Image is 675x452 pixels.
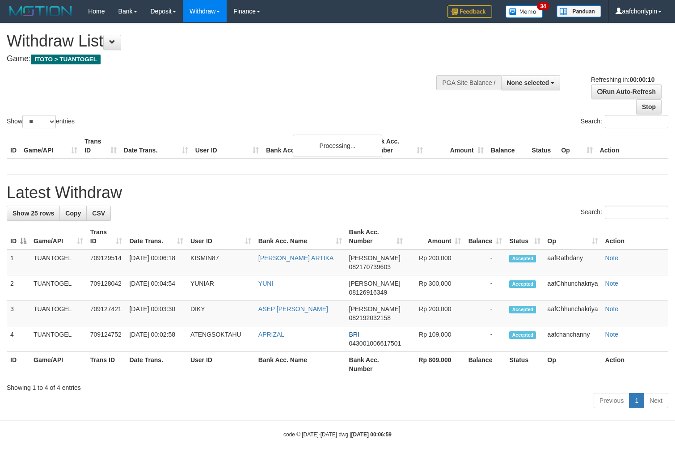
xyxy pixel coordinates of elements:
th: Bank Acc. Number: activate to sort column ascending [346,224,406,249]
th: Bank Acc. Name [262,133,366,159]
th: Status [528,133,558,159]
th: Game/API [20,133,81,159]
span: Copy [65,210,81,217]
th: Action [596,133,668,159]
a: [PERSON_NAME] ARTIKA [258,254,334,262]
th: User ID [192,133,263,159]
span: Copy 08126916349 to clipboard [349,289,388,296]
a: Note [605,331,619,338]
span: Show 25 rows [13,210,54,217]
td: Rp 200,000 [406,249,465,275]
span: [PERSON_NAME] [349,305,401,313]
span: Copy 082170739603 to clipboard [349,263,391,270]
a: ASEP [PERSON_NAME] [258,305,328,313]
input: Search: [605,206,668,219]
h1: Latest Withdraw [7,184,668,202]
td: [DATE] 00:03:30 [126,301,186,326]
th: User ID: activate to sort column ascending [187,224,255,249]
td: DIKY [187,301,255,326]
th: Date Trans. [126,352,186,377]
span: [PERSON_NAME] [349,280,401,287]
th: Bank Acc. Name [255,352,346,377]
td: TUANTOGEL [30,326,87,352]
div: Showing 1 to 4 of 4 entries [7,380,668,392]
h4: Game: [7,55,441,63]
span: 34 [537,2,549,10]
span: None selected [507,79,549,86]
td: TUANTOGEL [30,301,87,326]
a: Note [605,305,619,313]
a: Stop [636,99,662,114]
strong: 00:00:10 [629,76,654,83]
th: Game/API: activate to sort column ascending [30,224,87,249]
a: APRIZAL [258,331,284,338]
td: [DATE] 00:04:54 [126,275,186,301]
div: Processing... [293,135,382,157]
th: Balance [464,352,506,377]
img: Button%20Memo.svg [506,5,543,18]
td: 709124752 [87,326,126,352]
th: Bank Acc. Number [366,133,426,159]
span: Accepted [509,306,536,313]
th: ID: activate to sort column descending [7,224,30,249]
td: 709127421 [87,301,126,326]
td: aafchanchanny [544,326,602,352]
a: Next [644,393,668,408]
th: User ID [187,352,255,377]
th: Bank Acc. Name: activate to sort column ascending [255,224,346,249]
th: Date Trans.: activate to sort column ascending [126,224,186,249]
td: [DATE] 00:06:18 [126,249,186,275]
th: Trans ID: activate to sort column ascending [87,224,126,249]
th: Balance: activate to sort column ascending [464,224,506,249]
a: Note [605,254,619,262]
td: aafChhunchakriya [544,301,602,326]
td: aafChhunchakriya [544,275,602,301]
label: Show entries [7,115,75,128]
th: Bank Acc. Number [346,352,406,377]
a: CSV [86,206,111,221]
button: None selected [501,75,561,90]
td: KISMIN87 [187,249,255,275]
span: CSV [92,210,105,217]
td: Rp 300,000 [406,275,465,301]
td: Rp 200,000 [406,301,465,326]
span: Accepted [509,280,536,288]
td: 1 [7,249,30,275]
th: Date Trans. [120,133,192,159]
th: Op [557,133,596,159]
input: Search: [605,115,668,128]
td: ATENGSOKTAHU [187,326,255,352]
th: Action [602,352,668,377]
select: Showentries [22,115,56,128]
td: - [464,249,506,275]
span: Refreshing in: [591,76,654,83]
th: Status: activate to sort column ascending [506,224,544,249]
a: Show 25 rows [7,206,60,221]
td: Rp 109,000 [406,326,465,352]
a: Copy [59,206,87,221]
th: ID [7,133,20,159]
td: TUANTOGEL [30,275,87,301]
td: - [464,326,506,352]
label: Search: [581,206,668,219]
th: ID [7,352,30,377]
span: BRI [349,331,359,338]
td: [DATE] 00:02:58 [126,326,186,352]
td: 709129514 [87,249,126,275]
th: Action [602,224,668,249]
span: Accepted [509,331,536,339]
img: MOTION_logo.png [7,4,75,18]
img: panduan.png [557,5,601,17]
a: YUNI [258,280,273,287]
img: Feedback.jpg [447,5,492,18]
th: Trans ID [81,133,120,159]
a: 1 [629,393,644,408]
th: Amount: activate to sort column ascending [406,224,465,249]
th: Amount [426,133,487,159]
td: aafRathdany [544,249,602,275]
span: Copy 082192032158 to clipboard [349,314,391,321]
td: 4 [7,326,30,352]
span: Accepted [509,255,536,262]
th: Game/API [30,352,87,377]
td: 709128042 [87,275,126,301]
